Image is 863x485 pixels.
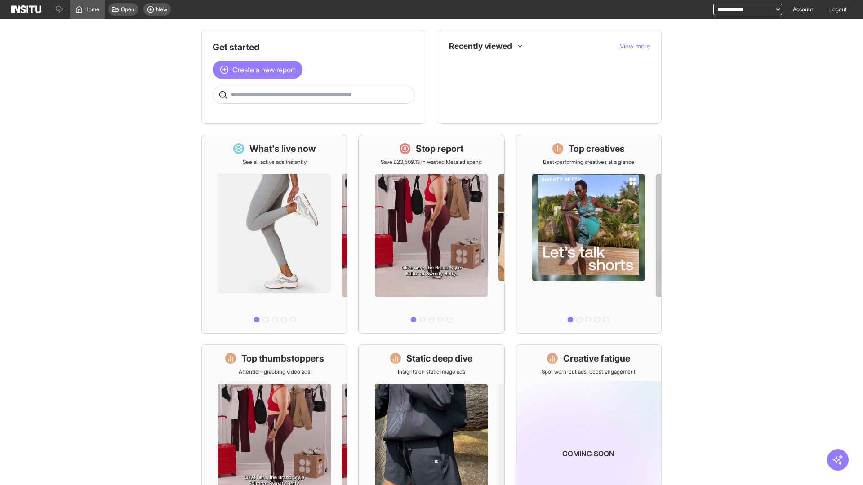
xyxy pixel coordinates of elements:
[543,159,634,166] p: Best-performing creatives at a glance
[569,142,625,155] h1: Top creatives
[620,42,650,51] button: View more
[516,135,662,334] a: Top creativesBest-performing creatives at a glance
[201,135,347,334] a: What's live nowSee all active ads instantly
[11,5,41,13] img: Logo
[85,6,99,13] span: Home
[156,6,167,13] span: New
[249,142,316,155] h1: What's live now
[243,159,307,166] p: See all active ads instantly
[416,142,463,155] h1: Stop report
[239,368,310,375] p: Attention-grabbing video ads
[232,64,295,75] span: Create a new report
[406,352,472,365] h1: Static deep dive
[358,135,504,334] a: Stop reportSave £23,509.13 in wasted Meta ad spend
[213,61,302,79] button: Create a new report
[241,352,324,365] h1: Top thumbstoppers
[213,41,415,53] h1: Get started
[398,368,465,375] p: Insights on static image ads
[381,159,482,166] p: Save £23,509.13 in wasted Meta ad spend
[121,6,134,13] span: Open
[620,42,650,50] span: View more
